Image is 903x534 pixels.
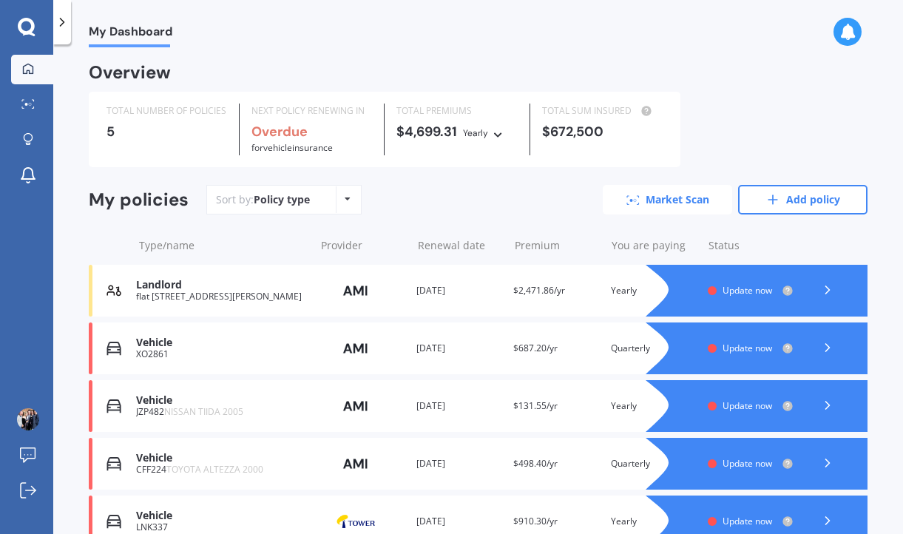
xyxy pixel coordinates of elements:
div: My policies [89,189,189,211]
span: Update now [723,399,772,412]
div: Vehicle [136,394,307,407]
div: 5 [106,124,227,139]
div: Quarterly [611,341,697,356]
span: NISSAN TIIDA 2005 [164,405,243,418]
div: TOTAL NUMBER OF POLICIES [106,104,227,118]
div: [DATE] [416,399,502,413]
div: Premium [515,238,600,253]
div: You are paying [612,238,697,253]
div: Vehicle [136,452,307,464]
span: My Dashboard [89,24,172,44]
div: [DATE] [416,341,502,356]
img: picture [17,408,39,430]
div: [DATE] [416,283,502,298]
div: Sort by: [216,192,310,207]
div: JZP482 [136,407,307,417]
img: Landlord [106,283,121,298]
div: Yearly [611,283,697,298]
div: Renewal date [418,238,503,253]
div: NEXT POLICY RENEWING IN [251,104,372,118]
div: XO2861 [136,349,307,359]
div: Vehicle [136,510,307,522]
div: Type/name [139,238,309,253]
img: AMI [319,392,393,420]
div: Overview [89,65,171,80]
div: [DATE] [416,514,502,529]
div: LNK337 [136,522,307,533]
div: [DATE] [416,456,502,471]
span: Update now [723,515,772,527]
span: TOYOTA ALTEZZA 2000 [166,463,263,476]
span: for Vehicle insurance [251,141,333,154]
span: Update now [723,457,772,470]
div: $4,699.31 [396,124,517,141]
span: $910.30/yr [513,515,558,527]
img: Vehicle [106,341,121,356]
a: Market Scan [603,185,732,214]
div: Vehicle [136,337,307,349]
img: Vehicle [106,399,121,413]
img: AMI [319,277,393,305]
div: Provider [321,238,406,253]
span: Update now [723,342,772,354]
div: Landlord [136,279,307,291]
div: Quarterly [611,456,697,471]
div: Yearly [463,126,488,141]
div: Yearly [611,514,697,529]
div: Policy type [254,192,310,207]
div: Status [708,238,794,253]
div: TOTAL PREMIUMS [396,104,517,118]
b: Overdue [251,123,308,141]
img: AMI [319,334,393,362]
div: $672,500 [542,124,663,139]
div: flat [STREET_ADDRESS][PERSON_NAME] [136,291,307,302]
img: Vehicle [106,514,121,529]
a: Add policy [738,185,868,214]
img: AMI [319,450,393,478]
div: Yearly [611,399,697,413]
span: Update now [723,284,772,297]
span: $498.40/yr [513,457,558,470]
div: TOTAL SUM INSURED [542,104,663,118]
span: $687.20/yr [513,342,558,354]
span: $131.55/yr [513,399,558,412]
img: Vehicle [106,456,121,471]
div: CFF224 [136,464,307,475]
span: $2,471.86/yr [513,284,565,297]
